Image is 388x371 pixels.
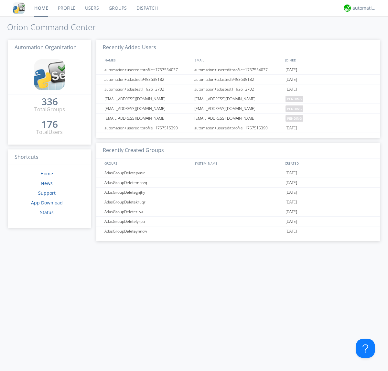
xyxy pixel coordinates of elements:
[286,105,303,112] span: pending
[8,149,91,165] h3: Shortcuts
[36,128,63,136] div: Total Users
[193,123,284,133] div: automation+usereditprofile+1757515390
[96,217,380,226] a: AtlasGroupDeletelyrpp[DATE]
[103,94,192,104] div: [EMAIL_ADDRESS][DOMAIN_NAME]
[193,84,284,94] div: automation+atlastest1192613702
[15,44,77,51] span: Automation Organization
[96,188,380,197] a: AtlasGroupDeletegnjhy[DATE]
[103,207,192,216] div: AtlasGroupDeleterjiva
[286,178,297,188] span: [DATE]
[41,121,58,128] a: 176
[103,114,192,123] div: [EMAIL_ADDRESS][DOMAIN_NAME]
[103,65,192,74] div: automation+usereditprofile+1757554037
[286,168,297,178] span: [DATE]
[103,55,191,65] div: NAMES
[103,226,192,236] div: AtlasGroupDeleteynncw
[96,114,380,123] a: [EMAIL_ADDRESS][DOMAIN_NAME][EMAIL_ADDRESS][DOMAIN_NAME]pending
[96,84,380,94] a: automation+atlastest1192613702automation+atlastest1192613702[DATE]
[193,158,283,168] div: SYSTEM_NAME
[286,115,303,122] span: pending
[96,226,380,236] a: AtlasGroupDeleteynncw[DATE]
[31,200,63,206] a: App Download
[286,75,297,84] span: [DATE]
[286,84,297,94] span: [DATE]
[286,65,297,75] span: [DATE]
[41,98,58,106] a: 336
[96,207,380,217] a: AtlasGroupDeleterjiva[DATE]
[193,94,284,104] div: [EMAIL_ADDRESS][DOMAIN_NAME]
[96,197,380,207] a: AtlasGroupDeletekruqr[DATE]
[41,180,53,186] a: News
[34,106,65,113] div: Total Groups
[103,104,192,113] div: [EMAIL_ADDRESS][DOMAIN_NAME]
[34,59,65,90] img: cddb5a64eb264b2086981ab96f4c1ba7
[96,104,380,114] a: [EMAIL_ADDRESS][DOMAIN_NAME][EMAIL_ADDRESS][DOMAIN_NAME]pending
[103,168,192,178] div: AtlasGroupDeletepynir
[193,114,284,123] div: [EMAIL_ADDRESS][DOMAIN_NAME]
[96,178,380,188] a: AtlasGroupDeletembtvq[DATE]
[286,197,297,207] span: [DATE]
[286,188,297,197] span: [DATE]
[283,55,374,65] div: JOINED
[103,217,192,226] div: AtlasGroupDeletelyrpp
[96,75,380,84] a: automation+atlastest9453635182automation+atlastest9453635182[DATE]
[96,94,380,104] a: [EMAIL_ADDRESS][DOMAIN_NAME][EMAIL_ADDRESS][DOMAIN_NAME]pending
[13,2,25,14] img: cddb5a64eb264b2086981ab96f4c1ba7
[283,158,374,168] div: CREATED
[352,5,377,11] div: automation+atlas
[40,170,53,177] a: Home
[193,104,284,113] div: [EMAIL_ADDRESS][DOMAIN_NAME]
[286,226,297,236] span: [DATE]
[103,188,192,197] div: AtlasGroupDeletegnjhy
[103,84,192,94] div: automation+atlastest1192613702
[96,143,380,158] h3: Recently Created Groups
[96,168,380,178] a: AtlasGroupDeletepynir[DATE]
[41,121,58,127] div: 176
[193,75,284,84] div: automation+atlastest9453635182
[193,55,283,65] div: EMAIL
[38,190,56,196] a: Support
[103,158,191,168] div: GROUPS
[356,339,375,358] iframe: Toggle Customer Support
[103,75,192,84] div: automation+atlastest9453635182
[103,178,192,187] div: AtlasGroupDeletembtvq
[286,123,297,133] span: [DATE]
[286,207,297,217] span: [DATE]
[193,65,284,74] div: automation+usereditprofile+1757554037
[41,98,58,105] div: 336
[96,40,380,56] h3: Recently Added Users
[286,217,297,226] span: [DATE]
[40,209,54,215] a: Status
[344,5,351,12] img: d2d01cd9b4174d08988066c6d424eccd
[96,123,380,133] a: automation+usereditprofile+1757515390automation+usereditprofile+1757515390[DATE]
[286,96,303,102] span: pending
[103,123,192,133] div: automation+usereditprofile+1757515390
[103,197,192,207] div: AtlasGroupDeletekruqr
[96,65,380,75] a: automation+usereditprofile+1757554037automation+usereditprofile+1757554037[DATE]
